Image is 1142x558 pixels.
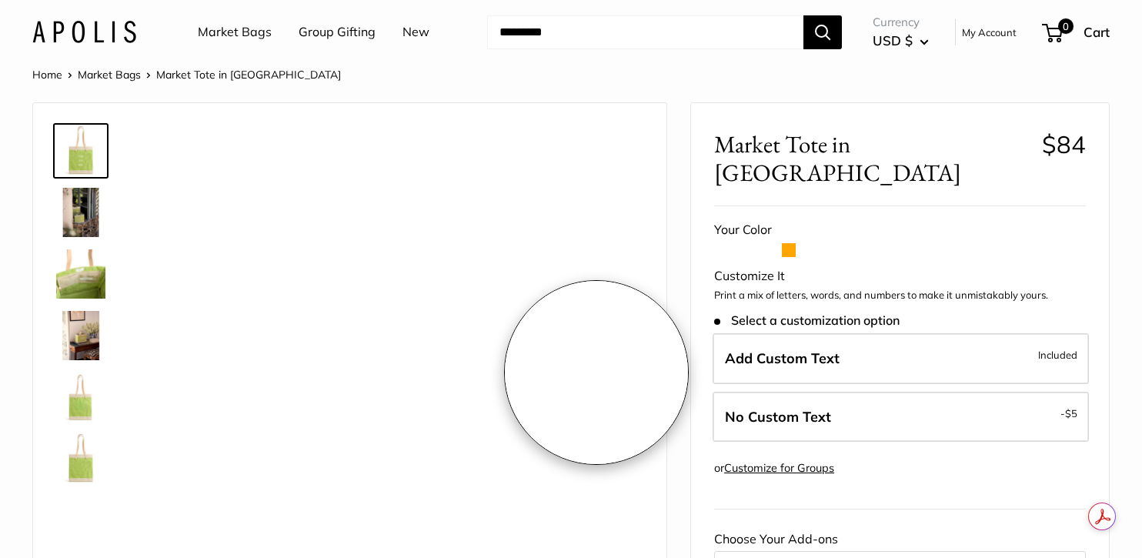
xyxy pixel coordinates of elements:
[1058,18,1074,34] span: 0
[1084,24,1110,40] span: Cart
[1065,407,1077,419] span: $5
[873,28,929,53] button: USD $
[32,21,136,43] img: Apolis
[299,21,376,44] a: Group Gifting
[803,15,842,49] button: Search
[1038,346,1077,364] span: Included
[156,68,341,82] span: Market Tote in [GEOGRAPHIC_DATA]
[78,68,141,82] a: Market Bags
[1042,129,1086,159] span: $84
[198,21,272,44] a: Market Bags
[56,434,105,483] img: Market Tote in Chartreuse
[32,68,62,82] a: Home
[56,311,105,360] img: Market Tote in Chartreuse
[53,185,109,240] a: Market Tote in Chartreuse
[56,373,105,422] img: Market Tote in Chartreuse
[32,65,341,85] nav: Breadcrumb
[53,369,109,425] a: Market Tote in Chartreuse
[724,461,834,475] a: Customize for Groups
[53,123,109,179] a: Market Tote in Chartreuse
[56,188,105,237] img: Market Tote in Chartreuse
[725,408,831,426] span: No Custom Text
[53,246,109,302] a: Market Tote in Chartreuse
[962,23,1017,42] a: My Account
[725,349,840,367] span: Add Custom Text
[714,458,834,479] div: or
[1060,404,1077,423] span: -
[873,32,913,48] span: USD $
[56,126,105,175] img: Market Tote in Chartreuse
[873,12,929,33] span: Currency
[53,308,109,363] a: Market Tote in Chartreuse
[713,333,1089,384] label: Add Custom Text
[713,392,1089,443] label: Leave Blank
[714,288,1086,303] p: Print a mix of letters, words, and numbers to make it unmistakably yours.
[1043,20,1110,45] a: 0 Cart
[402,21,429,44] a: New
[714,219,1086,242] div: Your Color
[714,313,900,328] span: Select a customization option
[53,431,109,486] a: Market Tote in Chartreuse
[487,15,803,49] input: Search...
[714,265,1086,288] div: Customize It
[56,249,105,299] img: Market Tote in Chartreuse
[714,130,1030,187] span: Market Tote in [GEOGRAPHIC_DATA]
